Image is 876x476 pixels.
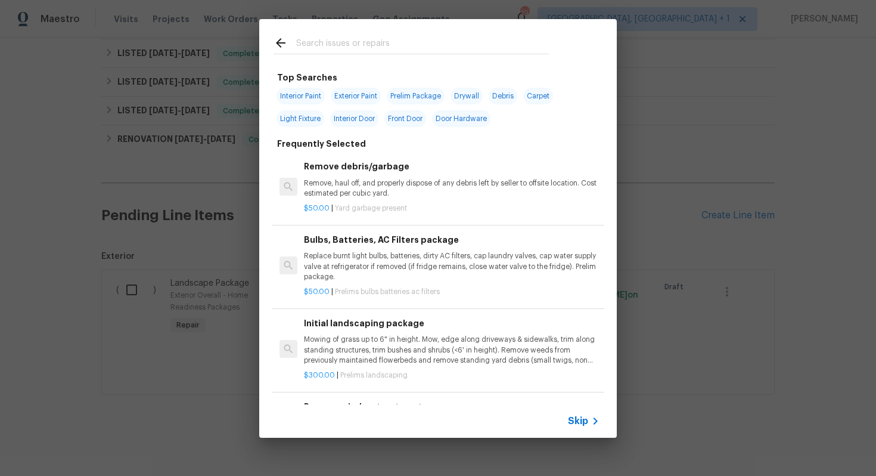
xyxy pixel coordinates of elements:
p: | [304,370,599,381]
p: | [304,287,599,297]
span: Interior Paint [277,88,325,104]
span: $50.00 [304,288,330,295]
span: Door Hardware [432,110,490,127]
p: Mowing of grass up to 6" in height. Mow, edge along driveways & sidewalks, trim along standing st... [304,335,599,365]
h6: Bulbs, Batteries, AC Filters package [304,233,599,246]
span: Light Fixture [277,110,324,127]
span: Front Door [384,110,426,127]
span: Skip [568,415,588,427]
p: | [304,203,599,214]
p: Remove, haul off, and properly dispose of any debris left by seller to offsite location. Cost est... [304,178,599,199]
h6: Initial landscaping package [304,317,599,330]
input: Search issues or repairs [296,36,549,54]
span: Yard garbage present [335,205,407,212]
span: Debris [489,88,517,104]
span: Prelim Package [387,88,445,104]
h6: Frequently Selected [277,137,366,150]
h6: Top Searches [277,71,337,84]
h6: Remove window treatments [304,400,599,413]
span: Prelims bulbs batteries ac filters [335,288,440,295]
span: $300.00 [304,372,335,379]
span: Prelims landscaping [340,372,408,379]
p: Replace burnt light bulbs, batteries, dirty AC filters, cap laundry valves, cap water supply valv... [304,251,599,282]
span: $50.00 [304,205,330,212]
h6: Remove debris/garbage [304,160,599,173]
span: Drywall [451,88,483,104]
span: Interior Door [330,110,378,127]
span: Carpet [523,88,553,104]
span: Exterior Paint [331,88,381,104]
